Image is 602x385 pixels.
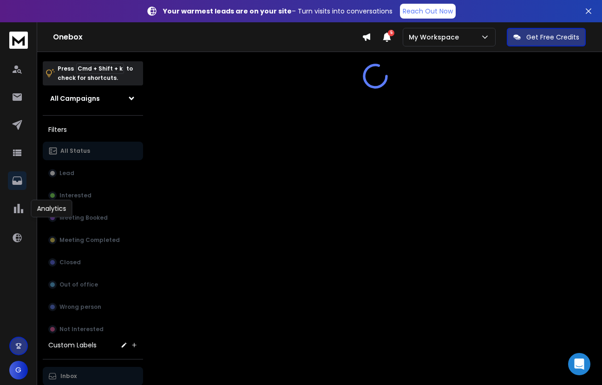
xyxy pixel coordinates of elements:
strong: Your warmest leads are on your site [163,7,292,16]
span: 5 [388,30,394,36]
p: Press to check for shortcuts. [58,64,133,83]
h1: Onebox [53,32,362,43]
p: Reach Out Now [403,7,453,16]
button: Get Free Credits [507,28,586,46]
a: Reach Out Now [400,4,456,19]
button: All Campaigns [43,89,143,108]
h3: Filters [43,123,143,136]
h1: All Campaigns [50,94,100,103]
img: logo [9,32,28,49]
button: G [9,361,28,379]
h3: Custom Labels [48,340,97,350]
p: My Workspace [409,33,463,42]
div: Analytics [31,200,72,217]
p: – Turn visits into conversations [163,7,393,16]
div: Open Intercom Messenger [568,353,590,375]
p: Get Free Credits [526,33,579,42]
span: Cmd + Shift + k [76,63,124,74]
